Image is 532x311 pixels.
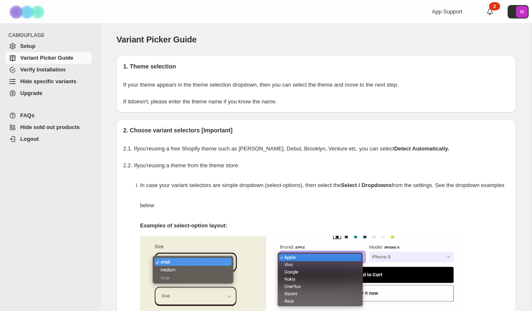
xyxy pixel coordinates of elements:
[20,124,80,130] span: Hide sold out products
[5,110,92,121] a: FAQs
[123,62,509,71] h2: 1. Theme selection
[394,145,449,152] strong: Detect Automatically.
[5,64,92,76] a: Verify Installation
[20,43,35,49] span: Setup
[116,35,197,44] span: Variant Picker Guide
[5,133,92,145] a: Logout
[489,2,500,11] div: 2
[508,5,529,18] button: Avatar with initials M
[520,9,524,14] text: M
[123,126,509,134] h2: 2. Choose variant selectors [Important]
[123,161,509,170] p: 2.2. If you're using a theme from the theme store:
[5,87,92,99] a: Upgrade
[5,121,92,133] a: Hide sold out products
[123,81,509,89] p: If your theme appears in the theme selection dropdown, then you can select the theme and move to ...
[20,78,77,84] span: Hide specific variants
[140,222,227,229] strong: Examples of select-option layout:
[516,6,528,18] span: Avatar with initials M
[5,76,92,87] a: Hide specific variants
[432,8,462,15] span: App Support
[20,55,73,61] span: Variant Picker Guide
[20,66,66,73] span: Verify Installation
[140,175,509,216] p: In case your variant selectors are simple dropdown (select-options), then select the from the set...
[123,145,509,153] p: 2.1. If you're using a free Shopify theme such as [PERSON_NAME], Debut, Brooklyn, Venture etc, yo...
[20,112,34,119] span: FAQs
[5,52,92,64] a: Variant Picker Guide
[5,40,92,52] a: Setup
[486,8,494,16] a: 2
[123,98,509,106] p: If it doesn't , please enter the theme name if you know the name.
[7,0,49,24] img: Camouflage
[341,182,392,188] strong: Select / Dropdowns
[8,32,95,39] span: CAMOUFLAGE
[20,136,39,142] span: Logout
[20,90,42,96] span: Upgrade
